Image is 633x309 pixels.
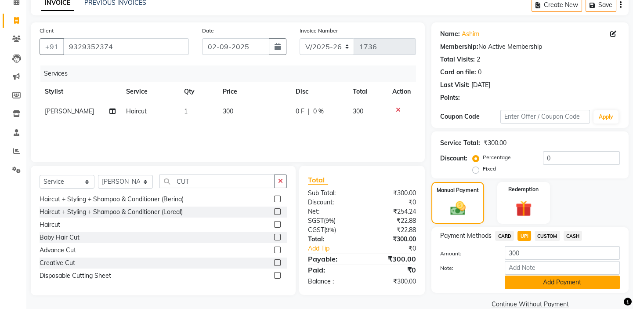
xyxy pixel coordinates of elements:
[505,261,620,275] input: Add Note
[301,235,362,244] div: Total:
[290,82,347,102] th: Disc
[301,244,372,253] a: Add Tip
[40,82,121,102] th: Stylist
[217,82,291,102] th: Price
[308,226,324,234] span: CGST
[296,107,304,116] span: 0 F
[301,207,362,216] div: Net:
[484,138,506,148] div: ₹300.00
[223,107,233,115] span: 300
[440,138,480,148] div: Service Total:
[372,244,423,253] div: ₹0
[326,226,334,233] span: 9%
[535,231,560,241] span: CUSTOM
[440,68,476,77] div: Card on file:
[440,231,492,240] span: Payment Methods
[40,195,184,204] div: Haircut + Styling + Shampoo & Conditioner (Berina)
[362,235,423,244] div: ₹300.00
[508,185,539,193] label: Redemption
[40,271,111,280] div: Disposable Cutting Sheet
[63,38,189,55] input: Search by Name/Mobile/Email/Code
[308,217,324,225] span: SGST
[353,107,363,115] span: 300
[437,186,479,194] label: Manual Payment
[505,246,620,260] input: Amount
[362,207,423,216] div: ₹254.24
[362,277,423,286] div: ₹300.00
[483,165,496,173] label: Fixed
[440,55,475,64] div: Total Visits:
[300,27,338,35] label: Invoice Number
[179,82,217,102] th: Qty
[40,258,75,268] div: Creative Cut
[362,216,423,225] div: ₹22.88
[362,198,423,207] div: ₹0
[440,42,620,51] div: No Active Membership
[483,153,511,161] label: Percentage
[40,220,60,229] div: Haircut
[362,189,423,198] div: ₹300.00
[202,27,214,35] label: Date
[159,174,275,188] input: Search or Scan
[40,65,423,82] div: Services
[478,68,481,77] div: 0
[440,42,478,51] div: Membership:
[440,29,460,39] div: Name:
[40,27,54,35] label: Client
[40,233,80,242] div: Baby Hair Cut
[301,265,362,275] div: Paid:
[434,264,498,272] label: Note:
[301,216,362,225] div: ( )
[301,198,362,207] div: Discount:
[510,199,537,219] img: _gift.svg
[433,300,627,309] a: Continue Without Payment
[445,200,470,217] img: _cash.svg
[301,225,362,235] div: ( )
[308,107,310,116] span: |
[440,154,467,163] div: Discount:
[505,276,620,289] button: Add Payment
[308,175,328,185] span: Total
[362,265,423,275] div: ₹0
[471,80,490,90] div: [DATE]
[462,29,479,39] a: Ashim
[564,231,582,241] span: CASH
[301,277,362,286] div: Balance :
[500,110,590,124] input: Enter Offer / Coupon Code
[326,217,334,224] span: 9%
[301,254,362,264] div: Payable:
[440,112,500,121] div: Coupon Code
[434,250,498,258] label: Amount:
[495,231,514,241] span: CARD
[387,82,416,102] th: Action
[440,93,460,102] div: Points:
[126,107,147,115] span: Haircut
[517,231,531,241] span: UPI
[184,107,188,115] span: 1
[362,254,423,264] div: ₹300.00
[593,110,619,124] button: Apply
[45,107,94,115] span: [PERSON_NAME]
[347,82,387,102] th: Total
[121,82,179,102] th: Service
[301,189,362,198] div: Sub Total:
[477,55,480,64] div: 2
[440,80,470,90] div: Last Visit:
[40,38,64,55] button: +91
[362,225,423,235] div: ₹22.88
[40,207,183,217] div: Haircut + Styling + Shampoo & Conditioner (Loreal)
[313,107,324,116] span: 0 %
[40,246,76,255] div: Advance Cut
